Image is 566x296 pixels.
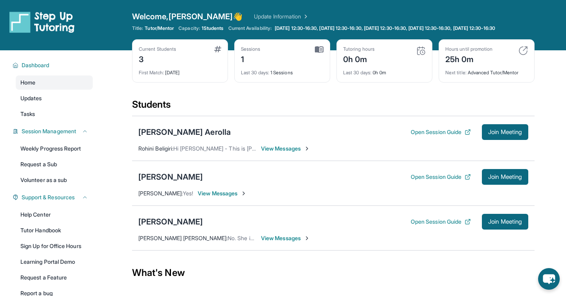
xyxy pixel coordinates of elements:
[241,65,323,76] div: 1 Sessions
[18,127,88,135] button: Session Management
[16,239,93,253] a: Sign Up for Office Hours
[273,25,497,31] a: [DATE] 12:30-16:30, [DATE] 12:30-16:30, [DATE] 12:30-16:30, [DATE] 12:30-16:30, [DATE] 12:30-16:30
[138,145,173,152] span: Rohini Beligiri :
[261,234,310,242] span: View Messages
[488,175,522,179] span: Join Meeting
[138,190,183,197] span: [PERSON_NAME] :
[145,25,174,31] span: Tutor/Mentor
[241,70,269,75] span: Last 30 days :
[138,235,228,241] span: [PERSON_NAME] [PERSON_NAME] :
[132,98,535,116] div: Students
[16,208,93,222] a: Help Center
[16,255,93,269] a: Learning Portal Demo
[173,145,554,152] span: Hi [PERSON_NAME] - This is [PERSON_NAME]'s mother [PERSON_NAME]. Glad to hear from you and we are...
[411,218,471,226] button: Open Session Guide
[139,52,176,65] div: 3
[488,130,522,134] span: Join Meeting
[228,235,315,241] span: No. She is still in school 7pm works
[445,65,528,76] div: Advanced Tutor/Mentor
[482,214,528,230] button: Join Meeting
[16,173,93,187] a: Volunteer as a sub
[261,145,310,153] span: View Messages
[343,65,426,76] div: 0h 0m
[20,110,35,118] span: Tasks
[254,13,309,20] a: Update Information
[411,128,471,136] button: Open Session Guide
[183,190,193,197] span: Yes!
[343,46,375,52] div: Tutoring hours
[228,25,272,31] span: Current Availability:
[132,25,143,31] span: Title:
[22,127,76,135] span: Session Management
[139,70,164,75] span: First Match :
[445,70,467,75] span: Next title :
[132,256,535,290] div: What's New
[16,223,93,237] a: Tutor Handbook
[198,189,247,197] span: View Messages
[538,268,560,290] button: chat-button
[20,94,42,102] span: Updates
[304,145,310,152] img: Chevron-Right
[18,193,88,201] button: Support & Resources
[16,91,93,105] a: Updates
[445,52,492,65] div: 25h 0m
[488,219,522,224] span: Join Meeting
[22,61,50,69] span: Dashboard
[202,25,224,31] span: 1 Students
[22,193,75,201] span: Support & Resources
[411,173,471,181] button: Open Session Guide
[482,124,528,140] button: Join Meeting
[138,171,203,182] div: [PERSON_NAME]
[9,11,75,33] img: logo
[315,46,323,53] img: card
[518,46,528,55] img: card
[304,235,310,241] img: Chevron-Right
[18,61,88,69] button: Dashboard
[241,52,261,65] div: 1
[139,46,176,52] div: Current Students
[343,52,375,65] div: 0h 0m
[241,46,261,52] div: Sessions
[16,270,93,285] a: Request a Feature
[138,127,231,138] div: [PERSON_NAME] Aerolla
[139,65,221,76] div: [DATE]
[416,46,426,55] img: card
[301,13,309,20] img: Chevron Right
[16,157,93,171] a: Request a Sub
[214,46,221,52] img: card
[132,11,243,22] span: Welcome, [PERSON_NAME] 👋
[16,107,93,121] a: Tasks
[482,169,528,185] button: Join Meeting
[16,142,93,156] a: Weekly Progress Report
[445,46,492,52] div: Hours until promotion
[20,79,35,86] span: Home
[275,25,495,31] span: [DATE] 12:30-16:30, [DATE] 12:30-16:30, [DATE] 12:30-16:30, [DATE] 12:30-16:30, [DATE] 12:30-16:30
[16,75,93,90] a: Home
[178,25,200,31] span: Capacity:
[138,216,203,227] div: [PERSON_NAME]
[343,70,371,75] span: Last 30 days :
[241,190,247,197] img: Chevron-Right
